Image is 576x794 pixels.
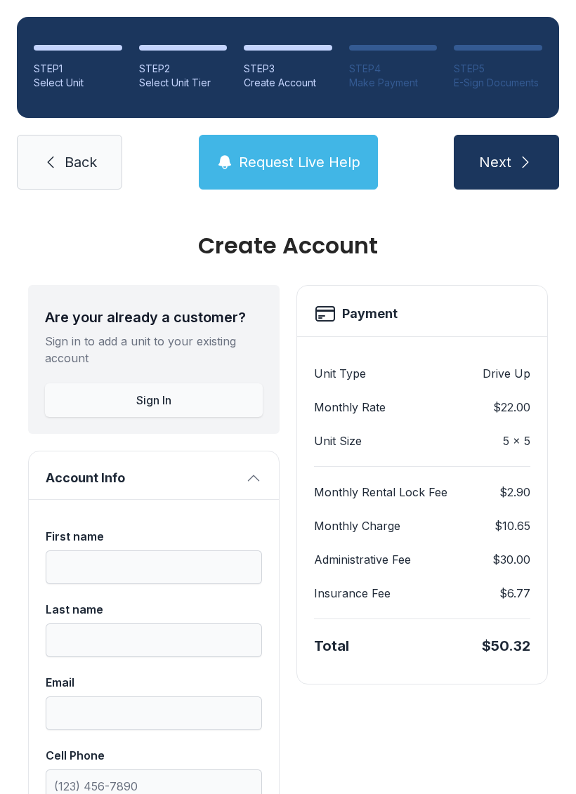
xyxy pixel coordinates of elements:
div: Select Unit Tier [139,76,228,90]
div: Are your already a customer? [45,307,263,327]
input: Last name [46,623,262,657]
div: First name [46,528,262,545]
dt: Monthly Rate [314,399,386,416]
div: E-Sign Documents [454,76,542,90]
h2: Payment [342,304,398,324]
dt: Unit Type [314,365,366,382]
dd: $2.90 [499,484,530,501]
span: Next [479,152,511,172]
div: Total [314,636,349,656]
dd: Drive Up [483,365,530,382]
dd: 5 x 5 [503,432,530,449]
input: Email [46,696,262,730]
div: STEP 4 [349,62,438,76]
span: Sign In [136,392,171,409]
span: Back [65,152,97,172]
button: Account Info [29,451,279,499]
dd: $22.00 [493,399,530,416]
input: First name [46,550,262,584]
dt: Insurance Fee [314,585,391,602]
div: STEP 3 [244,62,332,76]
div: Create Account [28,234,548,257]
div: STEP 5 [454,62,542,76]
dt: Administrative Fee [314,551,411,568]
div: STEP 1 [34,62,122,76]
div: STEP 2 [139,62,228,76]
dt: Monthly Rental Lock Fee [314,484,447,501]
dt: Unit Size [314,432,362,449]
div: Create Account [244,76,332,90]
span: Account Info [46,468,240,488]
span: Request Live Help [239,152,360,172]
dd: $6.77 [499,585,530,602]
div: Make Payment [349,76,438,90]
dt: Monthly Charge [314,517,400,534]
div: Email [46,674,262,691]
dd: $30.00 [492,551,530,568]
dd: $10.65 [495,517,530,534]
div: $50.32 [482,636,530,656]
div: Cell Phone [46,747,262,764]
div: Select Unit [34,76,122,90]
div: Sign in to add a unit to your existing account [45,333,263,366]
div: Last name [46,601,262,618]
